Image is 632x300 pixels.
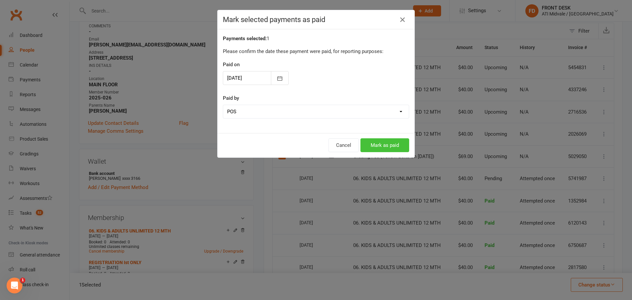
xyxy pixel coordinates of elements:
h4: Mark selected payments as paid [223,15,409,24]
iframe: Intercom live chat [7,278,22,293]
p: Please confirm the date these payment were paid, for reporting purposes: [223,47,409,55]
strong: Payments selected: [223,36,267,41]
button: Mark as paid [360,138,409,152]
div: 1 [223,35,409,42]
label: Paid on [223,61,240,68]
button: Close [397,14,408,25]
button: Cancel [329,138,359,152]
label: Paid by [223,94,239,102]
span: 1 [20,278,25,283]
